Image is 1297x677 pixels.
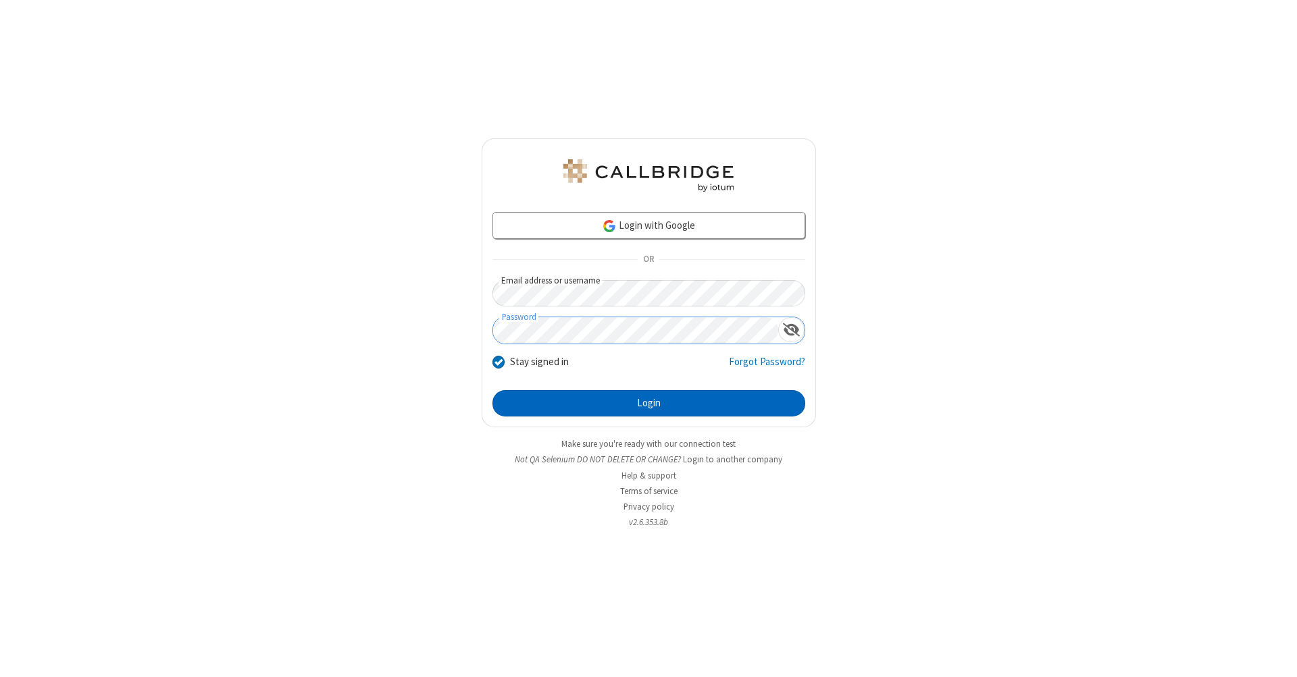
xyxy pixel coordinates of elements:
[510,354,569,370] label: Stay signed in
[492,212,805,239] a: Login with Google
[482,453,816,466] li: Not QA Selenium DO NOT DELETE OR CHANGE?
[493,317,778,344] input: Password
[638,250,659,269] span: OR
[561,159,736,192] img: QA Selenium DO NOT DELETE OR CHANGE
[624,501,674,512] a: Privacy policy
[492,280,805,306] input: Email address or username
[482,516,816,529] li: v2.6.353.8b
[602,219,617,234] img: google-icon.png
[620,485,678,497] a: Terms of service
[729,354,805,380] a: Forgot Password?
[778,317,805,342] div: Show password
[492,390,805,417] button: Login
[561,438,736,450] a: Make sure you're ready with our connection test
[683,453,782,466] button: Login to another company
[621,470,676,481] a: Help & support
